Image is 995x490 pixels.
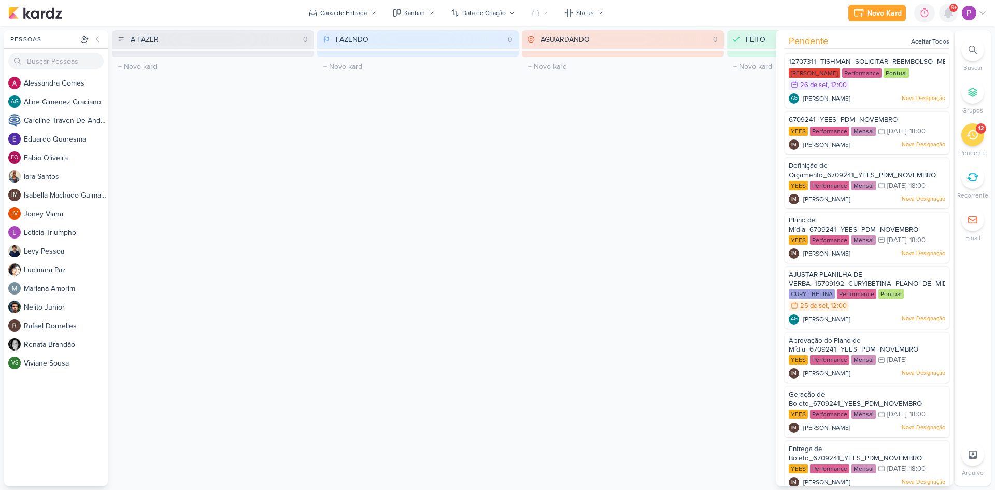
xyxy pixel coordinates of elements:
[11,99,19,105] p: AG
[11,155,18,161] p: FO
[851,181,876,190] div: Mensal
[789,289,835,299] div: CURY | BETINA
[906,411,926,418] div: , 18:00
[8,319,21,332] img: Rafael Dornelles
[789,390,922,408] span: Geração de Boleto_6709241_YEES_PDM_NOVEMBRO
[887,466,906,472] div: [DATE]
[962,106,983,115] p: Grupos
[810,355,849,365] div: Performance
[878,289,904,299] div: Pontual
[24,208,108,219] div: J o n e y V i a n a
[887,411,906,418] div: [DATE]
[791,143,797,148] p: IM
[791,317,798,322] p: AG
[8,207,21,220] div: Joney Viana
[789,337,918,354] span: Aprovação do Plano de Mídia_6709241_YEES_PDM_NOVEMBRO
[791,96,798,101] p: AG
[789,68,840,78] div: [PERSON_NAME]
[851,235,876,245] div: Mensal
[24,264,108,275] div: L u c i m a r a P a z
[789,116,898,124] span: 6709241_YEES_PDM_NOVEMBRO
[24,115,108,126] div: C a r o l i n e T r a v e n D e A n d r a d e
[810,181,849,190] div: Performance
[803,94,850,103] span: [PERSON_NAME]
[951,4,957,12] span: 9+
[851,355,876,365] div: Mensal
[810,127,849,136] div: Performance
[791,480,797,485] p: IM
[828,303,847,310] div: , 12:00
[8,226,21,239] img: Leticia Triumpho
[789,93,799,104] div: Aline Gimenez Graciano
[848,5,906,21] button: Novo Kard
[8,282,21,295] img: Mariana Amorim
[789,127,808,136] div: YEES
[803,315,850,324] span: [PERSON_NAME]
[8,338,21,351] img: Renata Brandão
[8,263,21,276] img: Lucimara Paz
[800,82,828,89] div: 26 de set
[791,426,797,431] p: IM
[729,59,927,74] input: + Novo kard
[851,410,876,419] div: Mensal
[24,283,108,294] div: M a r i a n a A m o r i m
[789,445,922,463] span: Entrega de Boleto_6709241_YEES_PDM_NOVEMBRO
[902,478,945,486] p: Nova Designação
[8,357,21,369] div: Viviane Sousa
[8,301,21,313] img: Nelito Junior
[851,464,876,473] div: Mensal
[789,368,799,379] div: Isabella Machado Guimarães
[965,233,980,243] p: Email
[299,34,312,45] div: 0
[955,38,991,73] li: Ctrl + F
[902,315,945,323] p: Nova Designação
[524,59,722,74] input: + Novo kard
[24,134,108,145] div: E d u a r d o Q u a r e s m a
[789,464,808,473] div: YEES
[963,63,983,73] p: Buscar
[803,140,850,149] span: [PERSON_NAME]
[887,183,906,189] div: [DATE]
[789,248,799,259] div: Isabella Machado Guimarães
[789,423,799,433] div: Isabella Machado Guimarães
[828,82,847,89] div: , 12:00
[789,314,799,325] div: Aline Gimenez Graciano
[810,464,849,473] div: Performance
[902,424,945,432] p: Nova Designação
[319,59,517,74] input: + Novo kard
[791,371,797,376] p: IM
[24,78,108,89] div: A l e s s a n d r a G o m e s
[24,339,108,350] div: R e n a t a B r a n d ã o
[114,59,312,74] input: + Novo kard
[906,237,926,244] div: , 18:00
[791,197,797,202] p: IM
[789,181,808,190] div: YEES
[24,358,108,369] div: V i v i a n e S o u s a
[24,302,108,313] div: N e l i t o J u n i o r
[911,37,949,46] div: Aceitar Todos
[803,478,850,487] span: [PERSON_NAME]
[24,171,108,182] div: I a r a S a n t o s
[978,124,984,133] div: 12
[962,468,984,478] p: Arquivo
[8,77,21,89] img: Alessandra Gomes
[791,251,797,256] p: IM
[24,227,108,238] div: L e t i c i a T r i u m p h o
[24,152,108,163] div: F a b i o O l i v e i r a
[8,133,21,145] img: Eduardo Quaresma
[887,128,906,135] div: [DATE]
[8,7,62,19] img: kardz.app
[8,114,21,127] img: Caroline Traven De Andrade
[789,139,799,150] div: Isabella Machado Guimarães
[906,183,926,189] div: , 18:00
[902,94,945,103] p: Nova Designação
[24,246,108,257] div: L e v y P e s s o a
[789,34,828,48] span: Pendente
[887,237,906,244] div: [DATE]
[11,192,18,198] p: IM
[957,191,988,200] p: Recorrente
[789,477,799,487] div: Isabella Machado Guimarães
[867,8,902,19] div: Novo Kard
[803,249,850,258] span: [PERSON_NAME]
[803,423,850,432] span: [PERSON_NAME]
